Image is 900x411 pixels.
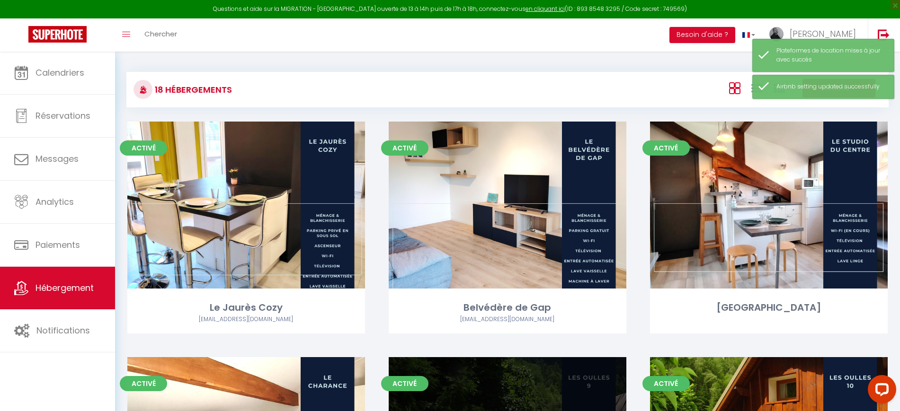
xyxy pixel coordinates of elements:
[389,315,626,324] div: Airbnb
[36,110,90,122] span: Réservations
[152,79,232,100] h3: 18 Hébergements
[381,376,428,391] span: Activé
[790,28,856,40] span: [PERSON_NAME]
[36,239,80,251] span: Paiements
[381,140,428,156] span: Activé
[36,196,74,208] span: Analytics
[36,282,94,294] span: Hébergement
[127,315,365,324] div: Airbnb
[860,371,900,411] iframe: LiveChat chat widget
[878,29,890,41] img: logout
[479,195,536,214] a: Editer
[769,27,784,41] img: ...
[729,80,740,96] a: Vue en Box
[776,82,884,91] div: Airbnb setting updated successfully
[526,5,565,13] a: en cliquant ici
[36,153,79,165] span: Messages
[389,300,626,315] div: Belvédère de Gap
[218,195,275,214] a: Editer
[36,324,90,336] span: Notifications
[669,27,735,43] button: Besoin d'aide ?
[740,195,797,214] a: Editer
[762,18,868,52] a: ... [PERSON_NAME]
[650,300,888,315] div: [GEOGRAPHIC_DATA]
[120,376,167,391] span: Activé
[120,140,167,156] span: Activé
[776,46,884,64] div: Plateformes de location mises à jour avec succès
[127,300,365,315] div: Le Jaurès Cozy
[751,80,763,96] a: Vue en Liste
[137,18,184,52] a: Chercher
[642,376,690,391] span: Activé
[36,67,84,79] span: Calendriers
[144,29,177,39] span: Chercher
[28,26,87,43] img: Super Booking
[642,140,690,156] span: Activé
